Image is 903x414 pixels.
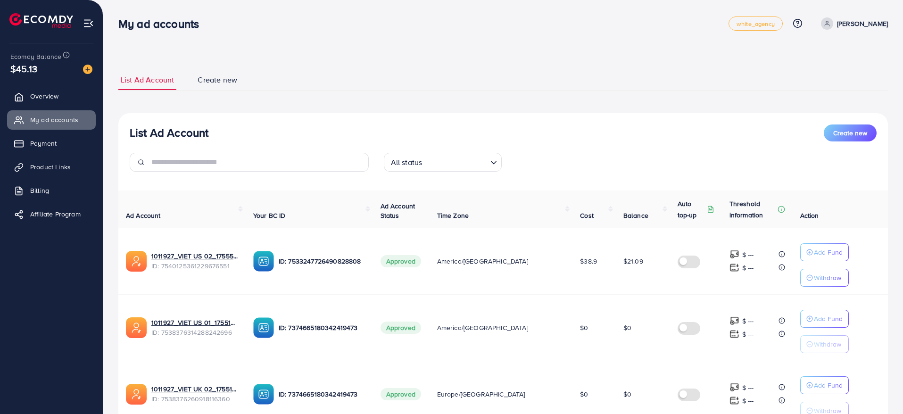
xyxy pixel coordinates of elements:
span: Europe/[GEOGRAPHIC_DATA] [437,389,525,399]
span: List Ad Account [121,75,174,85]
img: top-up amount [729,249,739,259]
span: ID: 7540125361229676551 [151,261,238,271]
a: Product Links [7,157,96,176]
a: white_agency [729,17,783,31]
h3: List Ad Account [130,126,208,140]
span: $21.09 [623,257,643,266]
img: menu [83,18,94,29]
a: My ad accounts [7,110,96,129]
span: Approved [381,322,421,334]
img: ic-ba-acc.ded83a64.svg [253,384,274,405]
p: $ --- [742,329,754,340]
span: Payment [30,139,57,148]
span: America/[GEOGRAPHIC_DATA] [437,257,528,266]
h3: My ad accounts [118,17,207,31]
p: Threshold information [729,198,776,221]
button: Add Fund [800,243,849,261]
span: All status [389,156,424,169]
a: [PERSON_NAME] [817,17,888,30]
span: Your BC ID [253,211,286,220]
a: 1011927_VIET US 02_1755572479473 [151,251,238,261]
span: $0 [623,323,631,332]
p: $ --- [742,262,754,273]
span: Ad Account Status [381,201,415,220]
span: ID: 7538376260918116360 [151,394,238,404]
span: Ad Account [126,211,161,220]
input: Search for option [425,154,486,169]
p: Add Fund [814,313,843,324]
span: $0 [580,389,588,399]
a: Payment [7,134,96,153]
span: Approved [381,255,421,267]
img: ic-ads-acc.e4c84228.svg [126,317,147,338]
img: top-up amount [729,263,739,273]
img: image [83,65,92,74]
div: <span class='underline'>1011927_VIET UK 02_1755165109842</span></br>7538376260918116360 [151,384,238,404]
p: ID: 7374665180342419473 [279,389,365,400]
img: ic-ba-acc.ded83a64.svg [253,317,274,338]
p: $ --- [742,395,754,406]
span: Create new [833,128,867,138]
span: Approved [381,388,421,400]
p: Withdraw [814,339,841,350]
span: white_agency [737,21,775,27]
span: My ad accounts [30,115,78,124]
p: $ --- [742,315,754,327]
p: Withdraw [814,272,841,283]
a: 1011927_VIET UK 02_1755165109842 [151,384,238,394]
img: logo [9,13,73,28]
div: <span class='underline'>1011927_VIET US 02_1755572479473</span></br>7540125361229676551 [151,251,238,271]
span: $0 [580,323,588,332]
span: Create new [198,75,237,85]
span: Product Links [30,162,71,172]
img: top-up amount [729,382,739,392]
button: Create new [824,124,877,141]
p: Auto top-up [678,198,705,221]
button: Add Fund [800,376,849,394]
button: Withdraw [800,269,849,287]
img: ic-ads-acc.e4c84228.svg [126,384,147,405]
span: America/[GEOGRAPHIC_DATA] [437,323,528,332]
p: $ --- [742,249,754,260]
p: Add Fund [814,247,843,258]
a: 1011927_VIET US 01_1755165165817 [151,318,238,327]
span: Overview [30,91,58,101]
div: <span class='underline'>1011927_VIET US 01_1755165165817</span></br>7538376314288242696 [151,318,238,337]
img: top-up amount [729,396,739,406]
p: [PERSON_NAME] [837,18,888,29]
a: Overview [7,87,96,106]
img: top-up amount [729,316,739,326]
span: Affiliate Program [30,209,81,219]
span: Time Zone [437,211,469,220]
img: top-up amount [729,329,739,339]
button: Add Fund [800,310,849,328]
span: ID: 7538376314288242696 [151,328,238,337]
span: Balance [623,211,648,220]
span: Action [800,211,819,220]
a: Billing [7,181,96,200]
p: $ --- [742,382,754,393]
img: ic-ba-acc.ded83a64.svg [253,251,274,272]
a: Affiliate Program [7,205,96,224]
p: ID: 7533247726490828808 [279,256,365,267]
span: $45.13 [10,62,37,75]
p: Add Fund [814,380,843,391]
span: Billing [30,186,49,195]
span: Cost [580,211,594,220]
div: Search for option [384,153,502,172]
p: ID: 7374665180342419473 [279,322,365,333]
button: Withdraw [800,335,849,353]
span: Ecomdy Balance [10,52,61,61]
img: ic-ads-acc.e4c84228.svg [126,251,147,272]
span: $38.9 [580,257,597,266]
span: $0 [623,389,631,399]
